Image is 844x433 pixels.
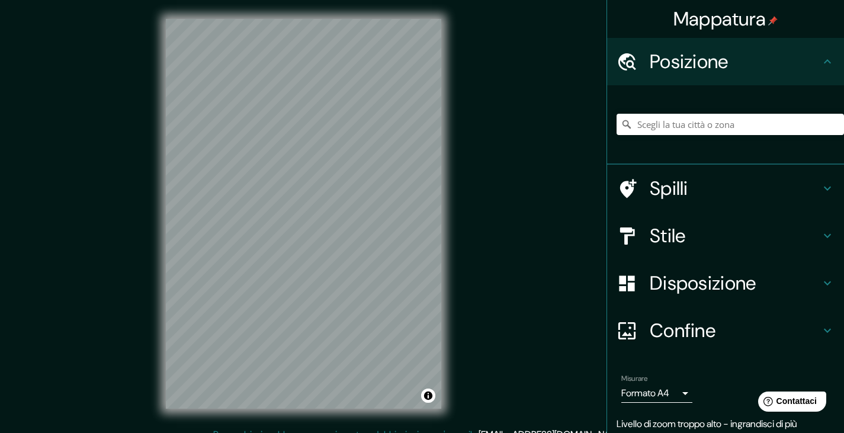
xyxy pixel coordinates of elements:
font: Formato A4 [621,387,669,399]
canvas: Mappa [166,19,441,409]
font: Mappatura [673,7,766,31]
button: Attiva/disattiva l'attribuzione [421,389,435,403]
iframe: Avvio widget di aiuto [739,387,831,420]
font: Stile [650,223,686,248]
font: Misurare [621,374,647,383]
font: Disposizione [650,271,756,296]
div: Formato A4 [621,384,692,403]
img: pin-icon.png [768,16,778,25]
div: Posizione [607,38,844,85]
font: Confine [650,318,715,343]
div: Stile [607,212,844,259]
font: Posizione [650,49,729,74]
div: Confine [607,307,844,354]
font: Livello di zoom troppo alto - ingrandisci di più [617,418,797,430]
div: Spilli [607,165,844,212]
input: Scegli la tua città o zona [617,114,844,135]
div: Disposizione [607,259,844,307]
font: Spilli [650,176,688,201]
